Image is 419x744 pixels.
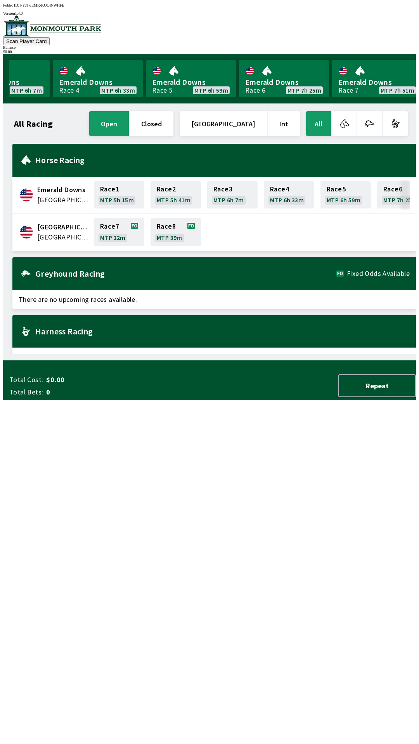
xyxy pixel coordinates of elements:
[180,111,267,136] button: [GEOGRAPHIC_DATA]
[37,195,89,205] span: United States
[146,60,236,97] a: Emerald DownsRace 5MTP 6h 59m
[327,197,360,203] span: MTP 6h 59m
[100,197,134,203] span: MTP 5h 15m
[306,111,331,136] button: All
[59,87,79,93] div: Race 4
[89,111,129,136] button: open
[157,197,190,203] span: MTP 5h 41m
[37,185,89,195] span: Emerald Downs
[338,87,358,93] div: Race 7
[35,157,410,163] h2: Horse Racing
[157,234,182,241] span: MTP 39m
[213,197,244,203] span: MTP 6h 7m
[347,270,410,277] span: Fixed Odds Available
[213,186,232,192] span: Race 3
[152,77,230,87] span: Emerald Downs
[245,87,265,93] div: Race 6
[37,222,89,232] span: Monmouth Park
[100,223,119,229] span: Race 7
[35,328,410,334] h2: Harness Racing
[157,186,176,192] span: Race 2
[245,77,323,87] span: Emerald Downs
[157,223,176,229] span: Race 8
[3,37,50,45] button: Scan Player Card
[11,87,42,93] span: MTP 6h 7m
[9,375,43,384] span: Total Cost:
[287,87,321,93] span: MTP 7h 25m
[345,381,409,390] span: Repeat
[338,374,416,397] button: Repeat
[94,181,144,208] a: Race1MTP 5h 15m
[59,77,137,87] span: Emerald Downs
[94,218,144,246] a: Race7MTP 12m
[101,87,135,93] span: MTP 6h 33m
[207,181,258,208] a: Race3MTP 6h 7m
[239,60,329,97] a: Emerald DownsRace 6MTP 7h 25m
[327,186,346,192] span: Race 5
[383,197,417,203] span: MTP 7h 25m
[35,270,336,277] h2: Greyhound Racing
[130,111,173,136] button: closed
[320,181,371,208] a: Race5MTP 6h 59m
[3,11,416,15] div: Version 1.4.0
[100,234,126,241] span: MTP 12m
[3,50,416,54] div: $ 0.00
[20,3,64,7] span: PYJT-JEMR-KOOR-WHFE
[12,348,416,366] span: There are no upcoming races available.
[37,232,89,242] span: United States
[3,45,416,50] div: Balance
[53,60,143,97] a: Emerald DownsRace 4MTP 6h 33m
[100,186,119,192] span: Race 1
[194,87,228,93] span: MTP 6h 59m
[268,111,300,136] button: Int
[151,181,201,208] a: Race2MTP 5h 41m
[46,387,168,397] span: 0
[381,87,414,93] span: MTP 7h 51m
[9,387,43,397] span: Total Bets:
[12,290,416,309] span: There are no upcoming races available.
[152,87,172,93] div: Race 5
[3,3,416,7] div: Public ID:
[270,197,304,203] span: MTP 6h 33m
[151,218,201,246] a: Race8MTP 39m
[338,77,416,87] span: Emerald Downs
[3,15,101,36] img: venue logo
[264,181,314,208] a: Race4MTP 6h 33m
[14,121,53,127] h1: All Racing
[270,186,289,192] span: Race 4
[383,186,402,192] span: Race 6
[46,375,168,384] span: $0.00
